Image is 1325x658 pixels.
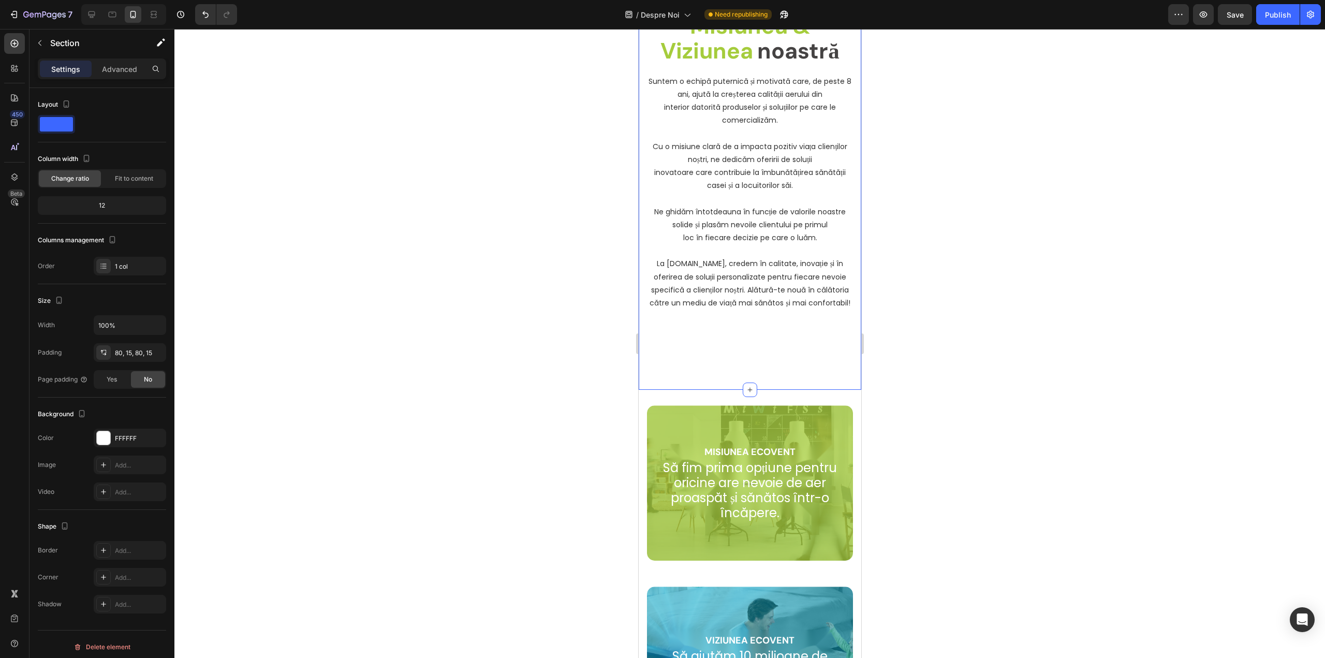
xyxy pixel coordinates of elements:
[51,64,80,75] p: Settings
[10,110,25,119] div: 450
[107,375,117,384] span: Yes
[1265,9,1291,20] div: Publish
[115,573,164,582] div: Add...
[639,29,861,658] iframe: Design area
[9,72,214,98] p: interior datorită produselor și soluțiilor pe care le comercializăm.
[195,4,237,25] div: Undo/Redo
[715,10,768,19] span: Need republishing
[1256,4,1300,25] button: Publish
[38,261,55,271] div: Order
[8,189,25,198] div: Beta
[38,152,93,166] div: Column width
[50,37,135,49] p: Section
[94,316,166,334] input: Auto
[38,98,72,112] div: Layout
[38,433,54,443] div: Color
[1227,10,1244,19] span: Save
[4,4,77,25] button: 7
[144,375,152,384] span: No
[9,46,214,72] p: Suntem o echipă puternică și motivată care, de peste 8 ani, ajută la creșterea calității aerului din
[24,430,199,493] span: Să fim prima opțiune pentru oricine are nevoie de aer proaspăt și sănătos într-o încăpere.
[38,320,55,330] div: Width
[38,348,62,357] div: Padding
[119,7,201,36] span: noastră
[115,600,164,609] div: Add...
[9,228,214,281] p: La [DOMAIN_NAME], credem în calitate, inovație și în oferirea de soluții personalizate pentru fie...
[38,460,56,470] div: Image
[115,434,164,443] div: FFFFFF
[9,111,214,137] p: Cu o misiune clară de a impacta pozitiv viața clienților noștri, ne dedicăm oferirii de soluții
[9,202,214,215] p: loc în fiecare decizie pe care o luăm.
[38,520,71,534] div: Shape
[38,233,119,247] div: Columns management
[17,604,206,620] h2: VIZIUNEA ECOVENT
[9,137,214,163] p: inovatoare care contribuie la îmbunătățirea sănătății casei și a locuitorilor săi.
[102,64,137,75] p: Advanced
[641,9,680,20] span: Despre Noi
[38,573,58,582] div: Corner
[8,376,214,532] div: Background Image
[17,415,206,431] h2: MISIUNEA ECOVENT
[1218,4,1252,25] button: Save
[38,639,166,655] button: Delete element
[115,262,164,271] div: 1 col
[38,407,88,421] div: Background
[115,546,164,555] div: Add...
[115,461,164,470] div: Add...
[40,198,164,213] div: 12
[38,546,58,555] div: Border
[115,488,164,497] div: Add...
[38,294,65,308] div: Size
[38,487,54,496] div: Video
[1290,607,1315,632] div: Open Intercom Messenger
[115,348,164,358] div: 80, 15, 80, 15
[636,9,639,20] span: /
[68,8,72,21] p: 7
[51,174,89,183] span: Change ratio
[38,375,88,384] div: Page padding
[115,174,153,183] span: Fit to content
[38,599,62,609] div: Shadow
[9,177,214,202] p: Ne ghidăm întotdeauna în funcție de valorile noastre solide și plasăm nevoile clientului pe primul
[73,641,130,653] div: Delete element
